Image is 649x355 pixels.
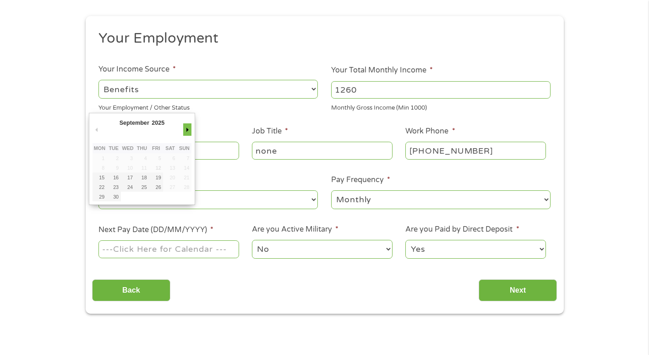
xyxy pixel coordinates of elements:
button: 29 [93,192,107,201]
div: Monthly Gross Income (Min 1000) [331,100,551,113]
label: Your Total Monthly Income [331,66,433,75]
button: 30 [107,192,121,201]
button: 15 [93,172,107,182]
button: 16 [107,172,121,182]
label: Your Income Source [98,65,176,74]
abbr: Wednesday [122,145,133,151]
abbr: Sunday [179,145,190,151]
h2: Your Employment [98,29,544,48]
input: Use the arrow keys to pick a date [98,240,239,258]
button: 22 [93,182,107,192]
div: 2025 [150,116,165,129]
input: Back [92,279,170,302]
input: (231) 754-4010 [405,142,545,159]
button: 19 [149,172,163,182]
abbr: Tuesday [109,145,119,151]
button: 18 [135,172,149,182]
abbr: Monday [94,145,105,151]
button: 17 [121,172,135,182]
button: 25 [135,182,149,192]
button: Next Month [183,123,191,136]
button: 23 [107,182,121,192]
input: Cashier [252,142,392,159]
abbr: Thursday [137,145,147,151]
label: Job Title [252,127,288,136]
button: 26 [149,182,163,192]
button: Previous Month [93,123,101,136]
input: 1800 [331,81,551,99]
label: Next Pay Date (DD/MM/YYYY) [98,225,213,235]
label: Work Phone [405,127,455,136]
label: Are you Paid by Direct Deposit [405,225,519,234]
abbr: Saturday [165,145,175,151]
input: Next [479,279,557,302]
div: Your Employment / Other Status [98,100,318,113]
label: Pay Frequency [331,175,390,185]
div: September [118,116,150,129]
label: Are you Active Military [252,225,338,234]
button: 24 [121,182,135,192]
abbr: Friday [152,145,160,151]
